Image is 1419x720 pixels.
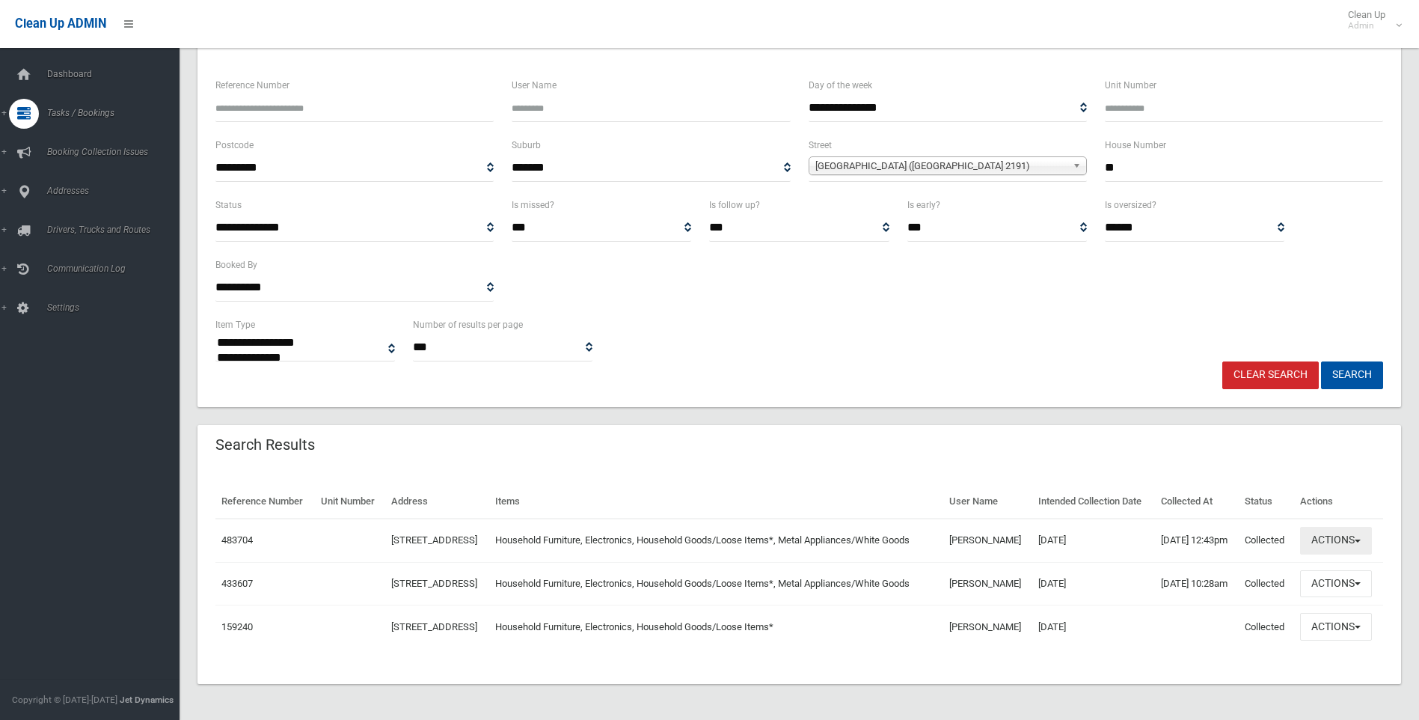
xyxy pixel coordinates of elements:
[1105,137,1166,153] label: House Number
[215,257,257,273] label: Booked By
[512,137,541,153] label: Suburb
[197,430,333,460] header: Search Results
[413,317,523,333] label: Number of results per page
[1155,562,1239,605] td: [DATE] 10:28am
[1294,485,1383,519] th: Actions
[489,519,943,562] td: Household Furniture, Electronics, Household Goods/Loose Items*, Metal Appliances/White Goods
[12,695,117,705] span: Copyright © [DATE]-[DATE]
[943,519,1032,562] td: [PERSON_NAME]
[43,263,191,274] span: Communication Log
[120,695,174,705] strong: Jet Dynamics
[391,621,477,632] a: [STREET_ADDRESS]
[391,578,477,589] a: [STREET_ADDRESS]
[1239,605,1293,648] td: Collected
[221,578,253,589] a: 433607
[512,197,554,213] label: Is missed?
[1032,485,1155,519] th: Intended Collection Date
[391,534,477,546] a: [STREET_ADDRESS]
[1239,562,1293,605] td: Collected
[1155,485,1239,519] th: Collected At
[1032,605,1155,648] td: [DATE]
[1239,519,1293,562] td: Collected
[15,16,106,31] span: Clean Up ADMIN
[489,605,943,648] td: Household Furniture, Electronics, Household Goods/Loose Items*
[43,302,191,313] span: Settings
[385,485,489,519] th: Address
[43,147,191,157] span: Booking Collection Issues
[1222,361,1319,389] a: Clear Search
[221,621,253,632] a: 159240
[1321,361,1383,389] button: Search
[943,605,1032,648] td: [PERSON_NAME]
[215,137,254,153] label: Postcode
[943,562,1032,605] td: [PERSON_NAME]
[1032,562,1155,605] td: [DATE]
[1300,613,1372,641] button: Actions
[489,562,943,605] td: Household Furniture, Electronics, Household Goods/Loose Items*, Metal Appliances/White Goods
[809,77,872,94] label: Day of the week
[489,485,943,519] th: Items
[1239,485,1293,519] th: Status
[809,137,832,153] label: Street
[907,197,940,213] label: Is early?
[1300,527,1372,555] button: Actions
[215,77,289,94] label: Reference Number
[1348,20,1385,31] small: Admin
[43,186,191,196] span: Addresses
[943,485,1032,519] th: User Name
[1340,9,1400,31] span: Clean Up
[1032,519,1155,562] td: [DATE]
[815,157,1067,175] span: [GEOGRAPHIC_DATA] ([GEOGRAPHIC_DATA] 2191)
[1105,77,1156,94] label: Unit Number
[1105,197,1156,213] label: Is oversized?
[215,317,255,333] label: Item Type
[215,485,315,519] th: Reference Number
[43,69,191,79] span: Dashboard
[43,225,191,235] span: Drivers, Trucks and Routes
[709,197,760,213] label: Is follow up?
[1300,570,1372,598] button: Actions
[215,197,242,213] label: Status
[43,108,191,118] span: Tasks / Bookings
[221,534,253,546] a: 483704
[315,485,385,519] th: Unit Number
[512,77,557,94] label: User Name
[1155,519,1239,562] td: [DATE] 12:43pm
